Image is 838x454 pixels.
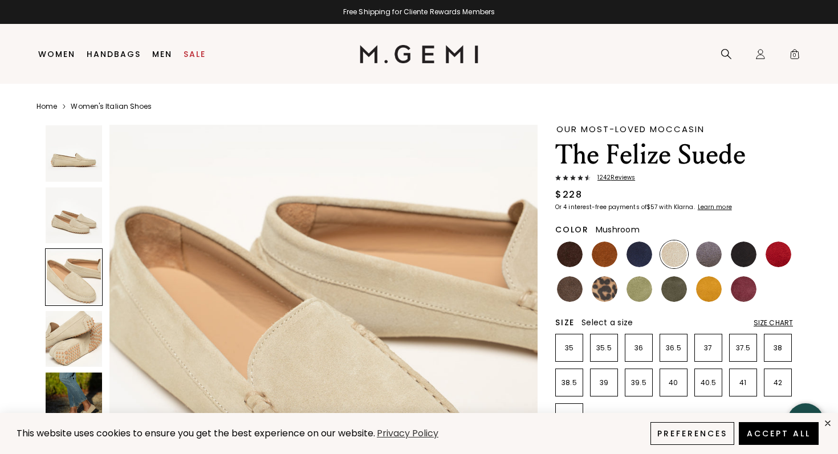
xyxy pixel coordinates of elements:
h2: Color [555,225,589,234]
p: 37 [695,343,722,353]
a: Handbags [87,50,141,59]
img: Sunflower [696,276,722,302]
a: Learn more [697,204,732,211]
img: The Felize Suede [46,311,102,367]
img: Olive [661,276,687,302]
span: Mushroom [596,224,640,235]
p: 42 [764,378,791,387]
img: Chocolate [557,242,583,267]
button: Accept All [739,422,819,445]
img: Latte [661,242,687,267]
img: Saddle [592,242,617,267]
a: 1242Reviews [555,174,793,183]
a: Sale [184,50,206,59]
span: This website uses cookies to ensure you get the best experience on our website. [17,427,375,440]
p: 35 [556,343,583,353]
h2: Size [555,318,575,327]
div: close [823,419,832,428]
klarna-placement-style-cta: Learn more [698,203,732,211]
img: Sunset Red [766,242,791,267]
img: Mushroom [557,276,583,302]
img: The Felize Suede [46,125,102,182]
p: 36.5 [660,343,687,353]
div: $228 [555,188,582,202]
button: Preferences [650,422,734,445]
a: Women's Italian Shoes [71,102,152,111]
div: Size Chart [754,318,793,328]
img: M.Gemi [360,45,479,63]
img: The Felize Suede [46,373,102,429]
img: Burgundy [731,276,756,302]
span: 1242 Review s [591,174,635,181]
div: Our Most-Loved Moccasin [556,125,793,133]
klarna-placement-style-body: Or 4 interest-free payments of [555,203,646,211]
p: 37.5 [730,343,756,353]
img: Midnight Blue [627,242,652,267]
img: Gray [696,242,722,267]
p: 40.5 [695,378,722,387]
img: Leopard Print [592,276,617,302]
p: 38.5 [556,378,583,387]
p: 39.5 [625,378,652,387]
a: Men [152,50,172,59]
p: 36 [625,343,652,353]
img: The Felize Suede [46,187,102,244]
a: Privacy Policy (opens in a new tab) [375,427,440,441]
a: Home [36,102,57,111]
p: 40 [660,378,687,387]
klarna-placement-style-body: with Klarna [659,203,696,211]
img: Pistachio [627,276,652,302]
p: 41 [730,378,756,387]
p: 39 [591,378,617,387]
h1: The Felize Suede [555,139,793,171]
span: 0 [789,51,800,62]
a: Women [38,50,75,59]
klarna-placement-style-amount: $57 [646,203,657,211]
img: Black [731,242,756,267]
span: Select a size [581,317,633,328]
p: 35.5 [591,343,617,353]
p: 38 [764,343,791,353]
